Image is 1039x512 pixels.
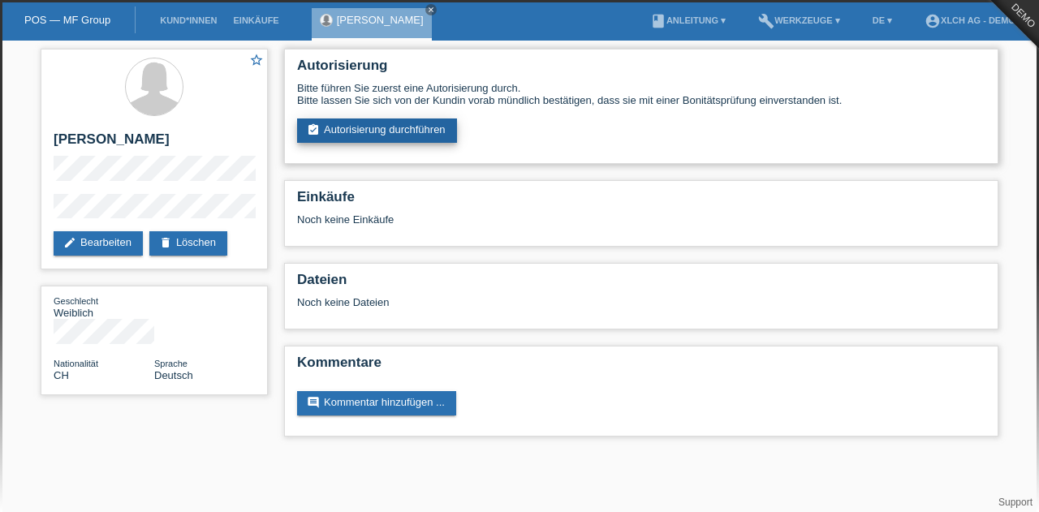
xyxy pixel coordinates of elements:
[297,189,985,213] h2: Einkäufe
[307,123,320,136] i: assignment_turned_in
[297,355,985,379] h2: Kommentare
[54,369,69,381] span: Schweiz
[249,53,264,67] i: star_border
[998,497,1033,508] a: Support
[54,131,255,156] h2: [PERSON_NAME]
[864,15,900,25] a: DE ▾
[297,58,985,82] h2: Autorisierung
[642,15,734,25] a: bookAnleitung ▾
[154,359,188,368] span: Sprache
[297,272,985,296] h2: Dateien
[650,13,666,29] i: book
[337,14,424,26] a: [PERSON_NAME]
[297,391,456,415] a: commentKommentar hinzufügen ...
[63,236,76,249] i: edit
[54,359,98,368] span: Nationalität
[916,15,1031,25] a: account_circleXLCH AG - DEMO ▾
[54,231,143,256] a: editBearbeiten
[925,13,941,29] i: account_circle
[297,296,793,308] div: Noch keine Dateien
[297,118,457,143] a: assignment_turned_inAutorisierung durchführen
[24,14,110,26] a: POS — MF Group
[149,231,227,256] a: deleteLöschen
[159,236,172,249] i: delete
[297,82,985,106] div: Bitte führen Sie zuerst eine Autorisierung durch. Bitte lassen Sie sich von der Kundin vorab münd...
[427,6,435,14] i: close
[297,213,985,238] div: Noch keine Einkäufe
[54,295,154,319] div: Weiblich
[307,396,320,409] i: comment
[154,369,193,381] span: Deutsch
[249,53,264,70] a: star_border
[750,15,848,25] a: buildWerkzeuge ▾
[425,4,437,15] a: close
[225,15,287,25] a: Einkäufe
[758,13,774,29] i: build
[152,15,225,25] a: Kund*innen
[54,296,98,306] span: Geschlecht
